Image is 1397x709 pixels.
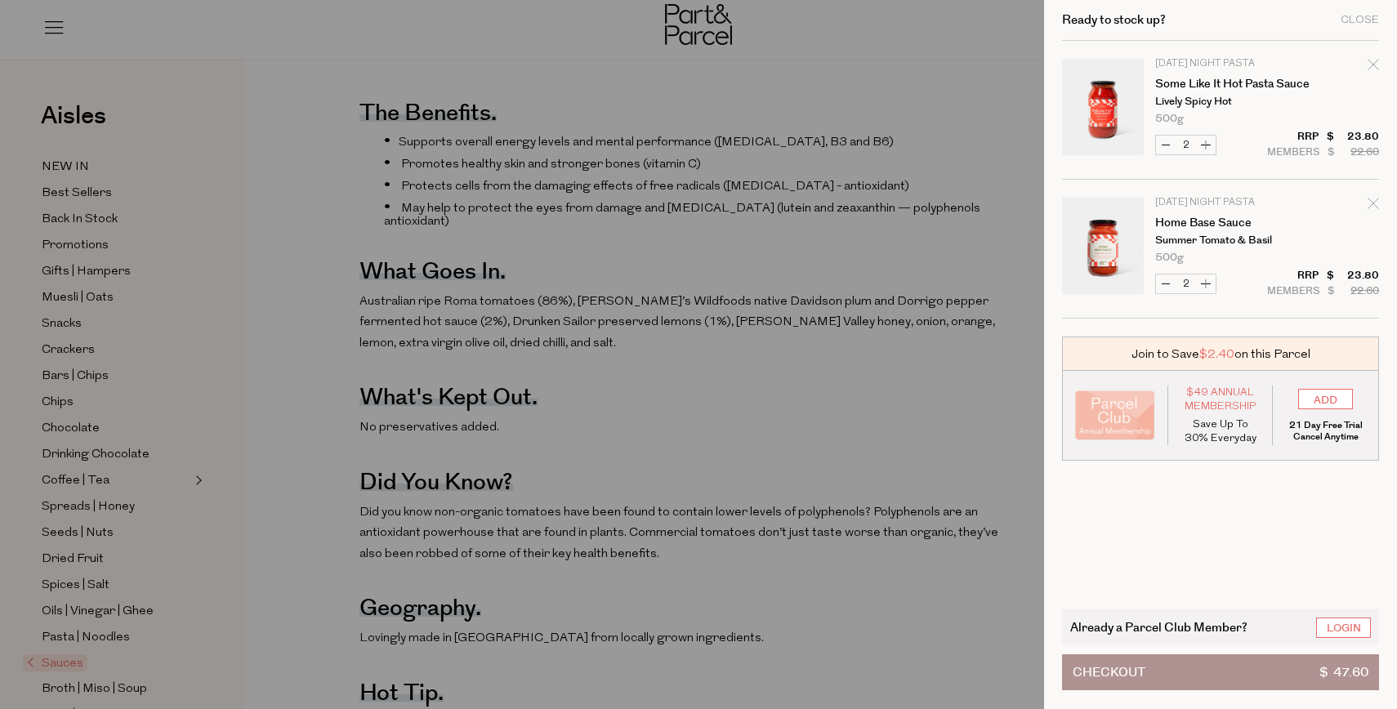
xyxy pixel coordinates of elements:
[1155,59,1282,69] p: [DATE] Night Pasta
[1368,195,1379,217] div: Remove Home Base Sauce
[1316,618,1371,638] a: Login
[1199,346,1234,363] span: $2.40
[1073,655,1145,689] span: Checkout
[1319,655,1368,689] span: $ 47.60
[1155,96,1282,107] p: Lively Spicy Hot
[1181,417,1261,445] p: Save Up To 30% Everyday
[1062,14,1166,26] h2: Ready to stock up?
[1176,274,1196,293] input: QTY Home Base Sauce
[1155,235,1282,246] p: Summer Tomato & Basil
[1176,136,1196,154] input: QTY Some Like it Hot Pasta Sauce
[1062,337,1379,371] div: Join to Save on this Parcel
[1062,654,1379,690] button: Checkout$ 47.60
[1155,198,1282,207] p: [DATE] Night Pasta
[1155,78,1282,90] a: Some Like it Hot Pasta Sauce
[1070,618,1247,636] span: Already a Parcel Club Member?
[1155,114,1184,124] span: 500g
[1155,217,1282,229] a: Home Base Sauce
[1341,15,1379,25] div: Close
[1181,386,1261,413] span: $49 Annual Membership
[1155,252,1184,263] span: 500g
[1368,56,1379,78] div: Remove Some Like it Hot Pasta Sauce
[1298,389,1353,409] input: ADD
[1285,420,1366,443] p: 21 Day Free Trial Cancel Anytime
